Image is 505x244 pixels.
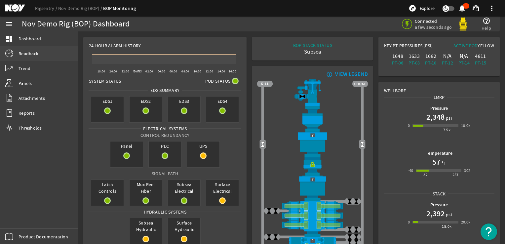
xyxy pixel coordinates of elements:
[408,122,410,129] div: 0
[19,65,30,72] span: Trend
[158,69,165,73] text: 04:00
[103,5,136,12] a: BOP Monitoring
[257,132,368,139] img: Unknown.png
[424,53,438,60] div: 1682
[481,224,497,240] button: Open Resource Center
[441,53,454,60] div: N/A
[110,142,143,151] span: Panel
[457,53,471,60] div: N/A
[407,60,421,66] div: PT-08
[257,157,368,176] img: RiserConnectorLock.png
[293,49,332,55] div: Subsea
[148,87,182,94] span: EDS SUMMARY
[426,208,445,219] h1: 2,392
[257,220,368,229] img: ShearRamOpen.png
[217,69,225,73] text: 14:00
[474,60,487,66] div: PT-15
[257,79,368,106] img: RiserAdapter.png
[257,106,368,132] img: FlexJoint.png
[443,127,451,133] div: 7.5k
[19,95,45,102] span: Attachments
[91,97,124,106] span: EDS1
[359,141,366,147] img: Valve2Open.png
[19,125,42,131] span: Thresholds
[442,223,451,230] div: 15.0k
[22,21,130,27] div: Nov Demo Rig (BOP) Dashboard
[478,43,494,49] span: Yellow
[19,50,38,57] span: Readback
[408,167,413,174] div: -40
[130,180,162,196] span: Mux Reel Fiber
[430,105,448,111] b: Pressure
[484,0,500,16] button: more_vert
[432,157,440,167] h1: 57
[187,142,219,151] span: UPS
[453,43,478,49] span: Active Pod
[5,20,13,28] mat-icon: menu
[5,35,13,43] mat-icon: dashboard
[299,93,306,100] img: Valve2Close.png
[384,42,439,52] div: Key PT Pressures (PSI)
[346,234,353,240] img: ValveClose.png
[266,234,272,240] img: ValveClose.png
[133,69,142,73] text: [DATE]
[353,234,360,240] img: ValveClose.png
[391,53,405,60] div: 1648
[194,69,201,73] text: 10:00
[58,5,103,11] a: Nov Demo Rig (BOP)
[206,69,213,73] text: 12:00
[145,69,153,73] text: 02:00
[407,53,421,60] div: 1633
[168,218,200,234] span: Surface Hydraulic
[464,167,470,174] div: 302
[152,171,178,177] span: Signal Path
[415,24,452,30] span: a few seconds ago
[168,97,200,106] span: EDS3
[109,69,117,73] text: 20:00
[408,219,410,225] div: 0
[426,112,445,122] h1: 2,348
[181,69,189,73] text: 08:00
[257,132,368,158] img: UpperAnnular.png
[346,198,353,205] img: ValveClose.png
[353,198,360,205] img: ValveClose.png
[472,4,480,12] mat-icon: support_agent
[19,110,35,116] span: Reports
[257,176,368,201] img: LowerAnnular.png
[441,60,454,66] div: PT-12
[206,180,239,196] span: Surface Electrical
[424,60,438,66] div: PT-10
[406,3,437,14] button: Explore
[257,211,368,220] img: ShearRamOpen.png
[206,97,239,106] span: EDS4
[272,234,279,240] img: ValveClose.png
[391,60,405,66] div: PT-06
[35,5,58,11] a: Rigsentry
[168,180,200,196] span: Subsea Electrical
[461,219,471,225] div: 20.0k
[130,218,162,234] span: Subsea Hydraulic
[293,42,332,49] div: BOP STACK STATUS
[149,142,181,151] span: PLC
[257,201,368,211] img: ShearRamOpen.png
[423,172,428,178] div: 32
[257,229,368,237] img: BopBodyShearBottom.png
[89,42,141,49] span: 24-Hour Alarm History
[474,53,487,60] div: 4811
[335,71,368,78] div: VIEW LEGEND
[205,78,231,84] span: Pod Status
[141,209,189,215] span: Hydraulic Systems
[130,97,162,106] span: EDS2
[457,60,471,66] div: PT-14
[141,125,189,132] span: Electrical Systems
[431,94,447,101] span: LMRP
[482,25,491,31] span: Help
[430,202,448,208] b: Pressure
[458,4,466,12] mat-icon: notifications
[170,69,177,73] text: 06:00
[229,69,236,73] text: 16:00
[19,80,32,87] span: Panels
[346,226,353,233] img: ValveClose.png
[445,211,452,218] span: psi
[97,69,105,73] text: 18:00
